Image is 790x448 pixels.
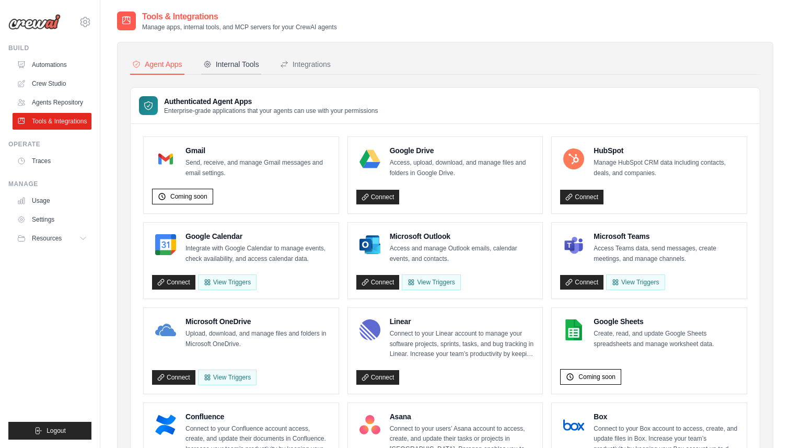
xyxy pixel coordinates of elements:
a: Connect [356,275,400,290]
img: Confluence Logo [155,415,176,435]
h4: Box [594,411,738,422]
span: Coming soon [170,192,207,201]
img: Linear Logo [359,319,380,340]
h4: Microsoft Outlook [390,231,535,242]
a: Connect [560,275,603,290]
h4: Asana [390,411,535,422]
p: Access and manage Outlook emails, calendar events, and contacts. [390,244,535,264]
h4: Gmail [185,145,330,156]
img: Microsoft OneDrive Logo [155,319,176,340]
a: Connect [560,190,603,204]
p: Integrate with Google Calendar to manage events, check availability, and access calendar data. [185,244,330,264]
button: View Triggers [198,274,257,290]
div: Build [8,44,91,52]
button: Agent Apps [130,55,184,75]
: View Triggers [402,274,460,290]
: View Triggers [198,370,257,385]
p: Enterprise-grade applications that your agents can use with your permissions [164,107,378,115]
img: Asana Logo [359,415,380,435]
p: Send, receive, and manage Gmail messages and email settings. [185,158,330,178]
a: Traces [13,153,91,169]
h4: Confluence [185,411,330,422]
a: Agents Repository [13,94,91,111]
img: Microsoft Teams Logo [563,234,584,255]
a: Connect [152,275,195,290]
div: Operate [8,140,91,148]
a: Tools & Integrations [13,113,91,130]
p: Manage apps, internal tools, and MCP servers for your CrewAI agents [142,23,337,31]
a: Crew Studio [13,75,91,92]
p: Access, upload, download, and manage files and folders in Google Drive. [390,158,535,178]
img: Microsoft Outlook Logo [359,234,380,255]
button: Logout [8,422,91,440]
a: Automations [13,56,91,73]
h4: Microsoft Teams [594,231,738,242]
h3: Authenticated Agent Apps [164,96,378,107]
a: Usage [13,192,91,209]
h4: HubSpot [594,145,738,156]
h4: Google Calendar [185,231,330,242]
button: Internal Tools [201,55,261,75]
img: Google Drive Logo [359,148,380,169]
div: Manage [8,180,91,188]
p: Create, read, and update Google Sheets spreadsheets and manage worksheet data. [594,329,738,349]
h4: Microsoft OneDrive [185,316,330,327]
p: Upload, download, and manage files and folders in Microsoft OneDrive. [185,329,330,349]
p: Manage HubSpot CRM data including contacts, deals, and companies. [594,158,738,178]
div: Agent Apps [132,59,182,70]
img: HubSpot Logo [563,148,584,169]
h4: Linear [390,316,535,327]
h4: Google Drive [390,145,535,156]
img: Gmail Logo [155,148,176,169]
button: Integrations [278,55,333,75]
span: Coming soon [578,373,615,381]
a: Connect [152,370,195,385]
img: Google Sheets Logo [563,319,584,340]
p: Connect to your Linear account to manage your software projects, sprints, tasks, and bug tracking... [390,329,535,360]
: View Triggers [606,274,665,290]
p: Access Teams data, send messages, create meetings, and manage channels. [594,244,738,264]
div: Integrations [280,59,331,70]
h4: Google Sheets [594,316,738,327]
img: Box Logo [563,415,584,435]
img: Google Calendar Logo [155,234,176,255]
a: Connect [356,190,400,204]
a: Settings [13,211,91,228]
div: Internal Tools [203,59,259,70]
a: Connect [356,370,400,385]
button: Resources [13,230,91,247]
h2: Tools & Integrations [142,10,337,23]
img: Logo [8,14,61,30]
span: Resources [32,234,62,243]
span: Logout [47,427,66,435]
